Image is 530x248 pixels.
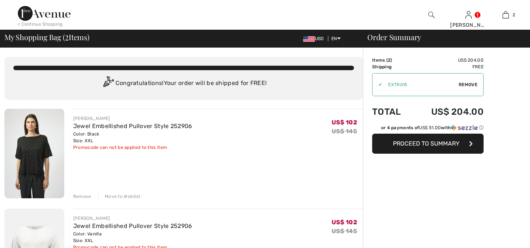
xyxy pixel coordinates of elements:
[4,33,90,41] span: My Shopping Bag ( Items)
[303,36,315,42] img: US Dollar
[332,119,357,126] span: US$ 102
[13,76,354,91] div: Congratulations! Your order will be shipped for FREE!
[465,10,472,19] img: My Info
[303,36,327,41] span: USD
[465,11,472,18] a: Sign In
[73,222,192,229] a: Jewel Embellished Pullover Style 252906
[412,63,484,70] td: Free
[4,109,64,198] img: Jewel Embellished Pullover Style 252906
[372,57,412,63] td: Items ( )
[450,21,487,29] div: [PERSON_NAME]
[412,57,484,63] td: US$ 204.00
[459,81,477,88] span: Remove
[73,115,192,122] div: [PERSON_NAME]
[73,231,192,244] div: Color: Vanilla Size: XXL
[372,124,484,134] div: or 4 payments ofUS$ 51.00withSezzle Click to learn more about Sezzle
[98,193,141,200] div: Move to Wishlist
[382,74,459,96] input: Promo code
[73,215,192,222] div: [PERSON_NAME]
[73,123,192,130] a: Jewel Embellished Pullover Style 252906
[358,33,526,41] div: Order Summary
[381,124,484,131] div: or 4 payments of with
[73,193,91,200] div: Remove
[513,12,515,18] span: 2
[332,128,357,135] s: US$ 145
[332,228,357,235] s: US$ 145
[388,58,390,63] span: 2
[73,144,192,151] div: Promocode can not be applied to this item
[487,10,524,19] a: 2
[65,32,69,41] span: 2
[428,10,435,19] img: search the website
[419,125,441,130] span: US$ 51.00
[372,63,412,70] td: Shipping
[331,36,341,41] span: EN
[372,134,484,154] button: Proceed to Summary
[18,6,71,21] img: 1ère Avenue
[393,140,459,147] span: Proceed to Summary
[73,131,192,144] div: Color: Black Size: XXL
[372,99,412,124] td: Total
[503,10,509,19] img: My Bag
[332,219,357,226] span: US$ 102
[451,124,478,131] img: Sezzle
[101,76,116,91] img: Congratulation2.svg
[373,81,382,88] div: ✔
[18,21,63,27] div: < Continue Shopping
[412,99,484,124] td: US$ 204.00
